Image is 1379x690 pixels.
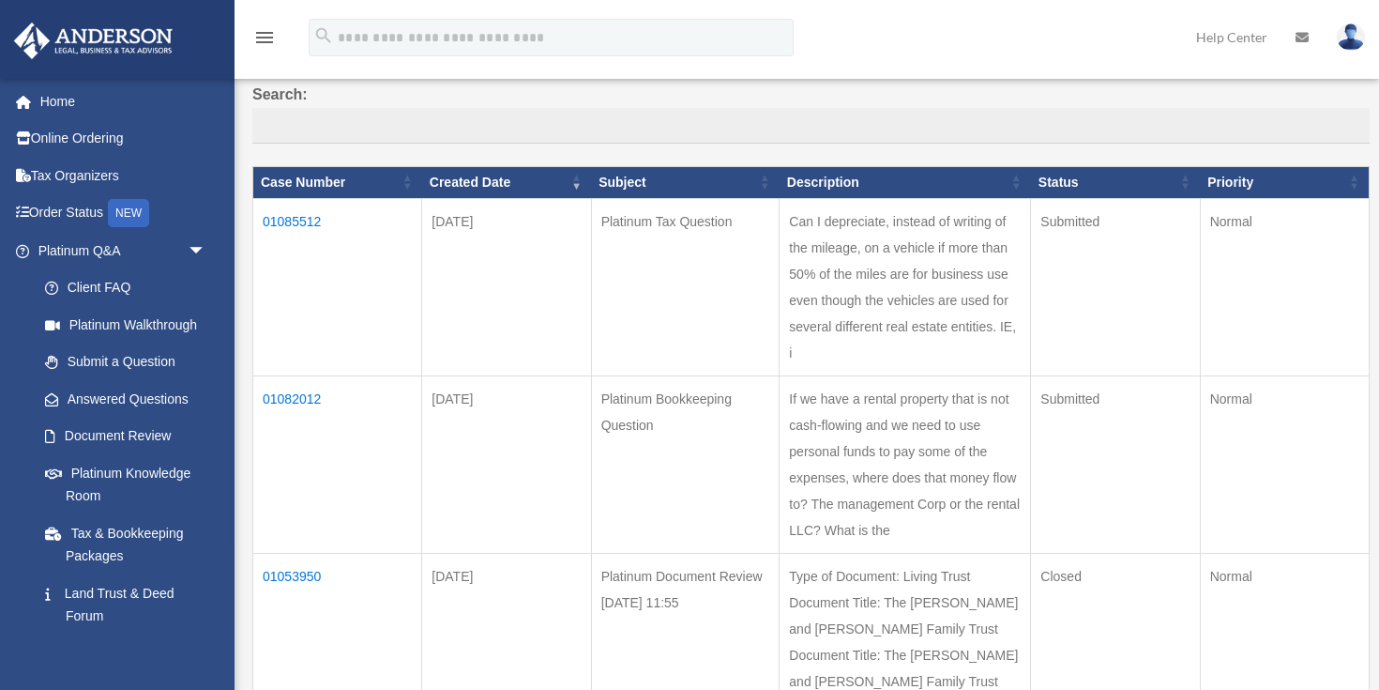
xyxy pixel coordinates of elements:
a: Platinum Q&Aarrow_drop_down [13,232,225,269]
a: Platinum Knowledge Room [26,454,225,514]
td: Platinum Tax Question [591,198,780,376]
th: Subject: activate to sort column ascending [591,166,780,198]
td: If we have a rental property that is not cash-flowing and we need to use personal funds to pay so... [780,376,1031,553]
label: Search: [252,82,1370,144]
a: menu [253,33,276,49]
th: Description: activate to sort column ascending [780,166,1031,198]
img: User Pic [1337,23,1365,51]
td: Submitted [1031,376,1200,553]
td: Normal [1200,198,1369,376]
a: Online Ordering [13,120,235,158]
i: search [313,25,334,46]
i: menu [253,26,276,49]
td: Platinum Bookkeeping Question [591,376,780,553]
a: Client FAQ [26,269,225,307]
a: Tax & Bookkeeping Packages [26,514,225,575]
a: Land Trust & Deed Forum [26,575,225,635]
td: Normal [1200,376,1369,553]
th: Status: activate to sort column ascending [1031,166,1200,198]
span: arrow_drop_down [188,232,225,270]
td: 01082012 [253,376,422,553]
th: Case Number: activate to sort column ascending [253,166,422,198]
a: Home [13,83,235,120]
th: Created Date: activate to sort column ascending [422,166,591,198]
td: [DATE] [422,198,591,376]
a: Platinum Walkthrough [26,306,225,344]
div: NEW [108,199,149,227]
a: Submit a Question [26,344,225,381]
input: Search: [252,108,1370,144]
a: Answered Questions [26,380,216,418]
img: Anderson Advisors Platinum Portal [8,23,178,59]
a: Order StatusNEW [13,194,235,233]
a: Document Review [26,418,225,455]
a: Tax Organizers [13,157,235,194]
th: Priority: activate to sort column ascending [1200,166,1369,198]
td: Can I depreciate, instead of writing of the mileage, on a vehicle if more than 50% of the miles a... [780,198,1031,376]
td: [DATE] [422,376,591,553]
td: Submitted [1031,198,1200,376]
td: 01085512 [253,198,422,376]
